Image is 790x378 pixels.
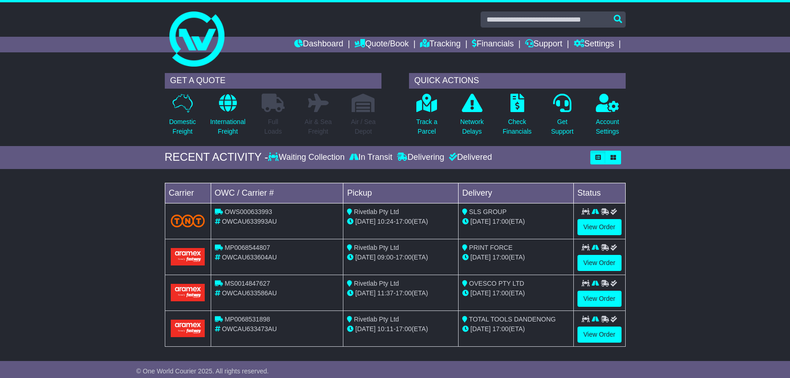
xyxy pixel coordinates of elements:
a: DomesticFreight [168,93,196,141]
a: Dashboard [294,37,343,52]
span: OWS000633993 [224,208,272,215]
span: Rivetlab Pty Ltd [354,208,399,215]
span: 17:00 [493,254,509,261]
a: Support [525,37,562,52]
span: 09:00 [377,254,393,261]
a: Settings [574,37,614,52]
a: GetSupport [550,93,574,141]
span: Rivetlab Pty Ltd [354,316,399,323]
div: In Transit [347,152,395,163]
p: International Freight [210,117,246,136]
span: [DATE] [355,289,375,297]
span: [DATE] [355,325,375,333]
span: Rivetlab Pty Ltd [354,280,399,287]
p: Track a Parcel [416,117,437,136]
a: NetworkDelays [459,93,484,141]
p: Air / Sea Depot [351,117,376,136]
div: - (ETA) [347,288,454,298]
span: [DATE] [471,289,491,297]
div: - (ETA) [347,253,454,262]
p: Network Delays [460,117,483,136]
a: View Order [577,291,622,307]
td: Status [573,183,625,203]
p: Get Support [551,117,573,136]
span: PRINT FORCE [469,244,513,251]
td: Carrier [165,183,211,203]
a: View Order [577,255,622,271]
span: [DATE] [471,325,491,333]
a: Track aParcel [416,93,438,141]
div: (ETA) [462,217,570,226]
span: Rivetlab Pty Ltd [354,244,399,251]
div: (ETA) [462,253,570,262]
p: Air & Sea Freight [305,117,332,136]
td: Pickup [343,183,459,203]
div: QUICK ACTIONS [409,73,626,89]
div: Waiting Collection [268,152,347,163]
div: - (ETA) [347,324,454,334]
img: TNT_Domestic.png [171,214,205,227]
span: SLS GROUP [469,208,507,215]
span: 17:00 [493,218,509,225]
a: InternationalFreight [210,93,246,141]
p: Account Settings [596,117,619,136]
span: OWCAU633473AU [222,325,277,333]
a: Tracking [420,37,460,52]
span: MP0068544807 [224,244,270,251]
span: 17:00 [396,254,412,261]
a: Financials [472,37,514,52]
span: © One World Courier 2025. All rights reserved. [136,367,269,375]
span: 17:00 [493,289,509,297]
p: Domestic Freight [169,117,196,136]
div: RECENT ACTIVITY - [165,151,269,164]
span: [DATE] [471,254,491,261]
td: OWC / Carrier # [211,183,343,203]
span: 10:11 [377,325,393,333]
div: Delivered [447,152,492,163]
span: 10:24 [377,218,393,225]
a: View Order [577,219,622,235]
span: 17:00 [396,325,412,333]
span: TOTAL TOOLS DANDENONG [469,316,556,323]
td: Delivery [458,183,573,203]
a: CheckFinancials [502,93,532,141]
span: 17:00 [493,325,509,333]
span: OWCAU633993AU [222,218,277,225]
span: 17:00 [396,218,412,225]
div: (ETA) [462,324,570,334]
div: Delivering [395,152,447,163]
img: Aramex.png [171,284,205,301]
span: [DATE] [471,218,491,225]
div: - (ETA) [347,217,454,226]
span: MP0068531898 [224,316,270,323]
div: (ETA) [462,288,570,298]
span: [DATE] [355,254,375,261]
span: 17:00 [396,289,412,297]
p: Check Financials [503,117,532,136]
span: OWCAU633604AU [222,254,277,261]
a: AccountSettings [595,93,620,141]
img: Aramex.png [171,248,205,265]
a: View Order [577,327,622,343]
span: MS0014847627 [224,280,270,287]
span: 11:37 [377,289,393,297]
span: OVESCO PTY LTD [469,280,524,287]
img: Aramex.png [171,320,205,337]
span: [DATE] [355,218,375,225]
span: OWCAU633586AU [222,289,277,297]
p: Full Loads [262,117,285,136]
div: GET A QUOTE [165,73,381,89]
a: Quote/Book [354,37,409,52]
